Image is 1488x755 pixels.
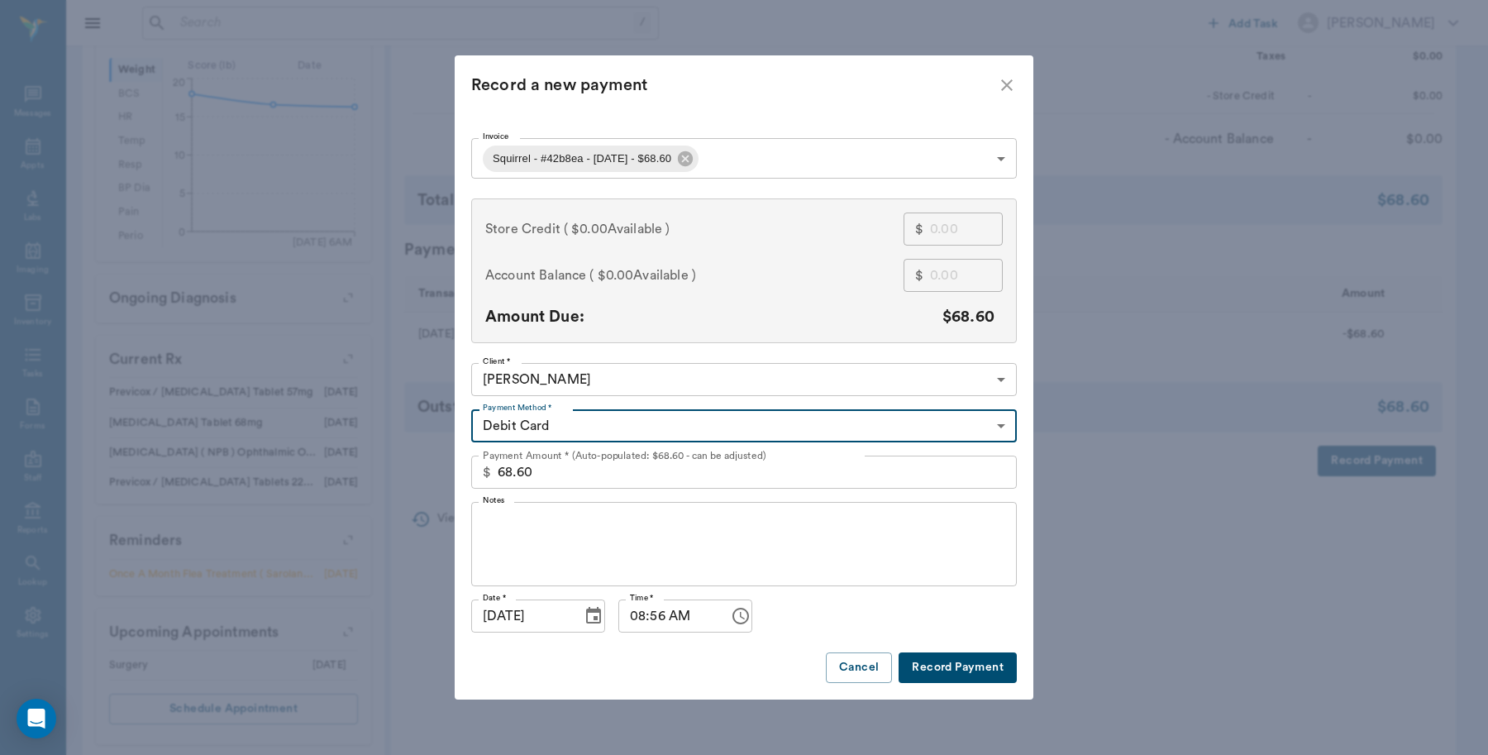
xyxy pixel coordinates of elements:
[471,72,997,98] div: Record a new payment
[942,305,994,329] p: $68.60
[483,448,766,463] p: Payment Amount * (Auto-populated: $68.60 - can be adjusted)
[471,600,570,633] input: MM/DD/YYYY
[17,699,56,738] div: Open Intercom Messenger
[571,219,662,239] span: $0.00 Available
[483,402,552,413] label: Payment Method *
[485,305,584,329] p: Amount Due:
[915,219,923,239] p: $
[899,652,1017,683] button: Record Payment
[483,149,681,168] span: Squirrel - #42b8ea - [DATE] - $68.60
[485,265,696,285] span: Account Balance ( )
[483,131,508,142] label: Invoice
[483,495,505,506] label: Notes
[498,456,1017,489] input: 0.00
[930,259,1003,292] input: 0.00
[826,652,892,683] button: Cancel
[577,600,610,633] button: Choose date, selected date is Sep 4, 2025
[997,75,1017,95] button: close
[483,146,699,172] div: Squirrel - #42b8ea - [DATE] - $68.60
[598,265,689,285] span: $0.00 Available
[618,600,718,633] input: hh:mm aa
[485,219,670,239] span: Store Credit ( )
[471,409,1017,442] div: Debit Card
[915,265,923,285] p: $
[930,213,1003,246] input: 0.00
[483,356,511,367] label: Client *
[483,592,506,604] label: Date *
[471,363,1017,396] div: [PERSON_NAME]
[724,600,757,633] button: Choose time, selected time is 8:56 AM
[630,592,654,604] label: Time *
[483,462,491,482] p: $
